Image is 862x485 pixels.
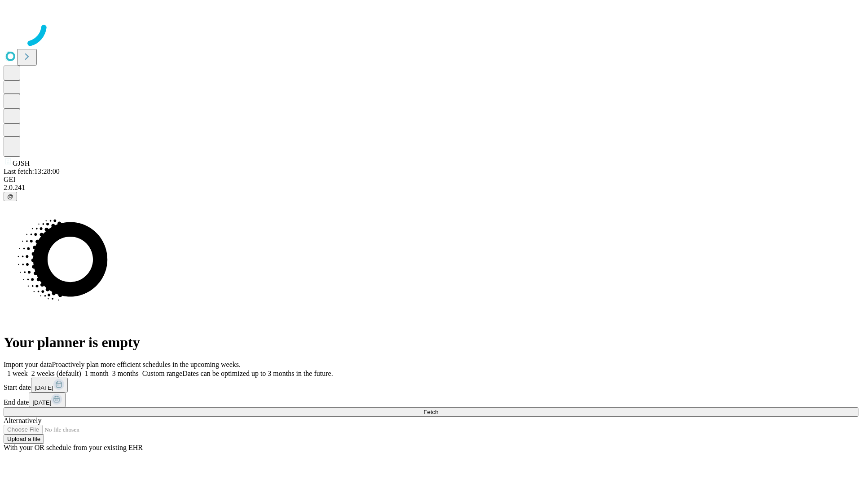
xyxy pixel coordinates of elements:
[52,361,241,368] span: Proactively plan more efficient schedules in the upcoming weeks.
[31,370,81,377] span: 2 weeks (default)
[4,168,60,175] span: Last fetch: 13:28:00
[4,192,17,201] button: @
[7,370,28,377] span: 1 week
[112,370,139,377] span: 3 months
[13,159,30,167] span: GJSH
[4,434,44,444] button: Upload a file
[423,409,438,415] span: Fetch
[4,361,52,368] span: Import your data
[31,378,68,392] button: [DATE]
[4,417,41,424] span: Alternatively
[4,184,858,192] div: 2.0.241
[142,370,182,377] span: Custom range
[35,384,53,391] span: [DATE]
[182,370,333,377] span: Dates can be optimized up to 3 months in the future.
[4,392,858,407] div: End date
[4,444,143,451] span: With your OR schedule from your existing EHR
[7,193,13,200] span: @
[85,370,109,377] span: 1 month
[32,399,51,406] span: [DATE]
[4,334,858,351] h1: Your planner is empty
[4,378,858,392] div: Start date
[4,407,858,417] button: Fetch
[29,392,66,407] button: [DATE]
[4,176,858,184] div: GEI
